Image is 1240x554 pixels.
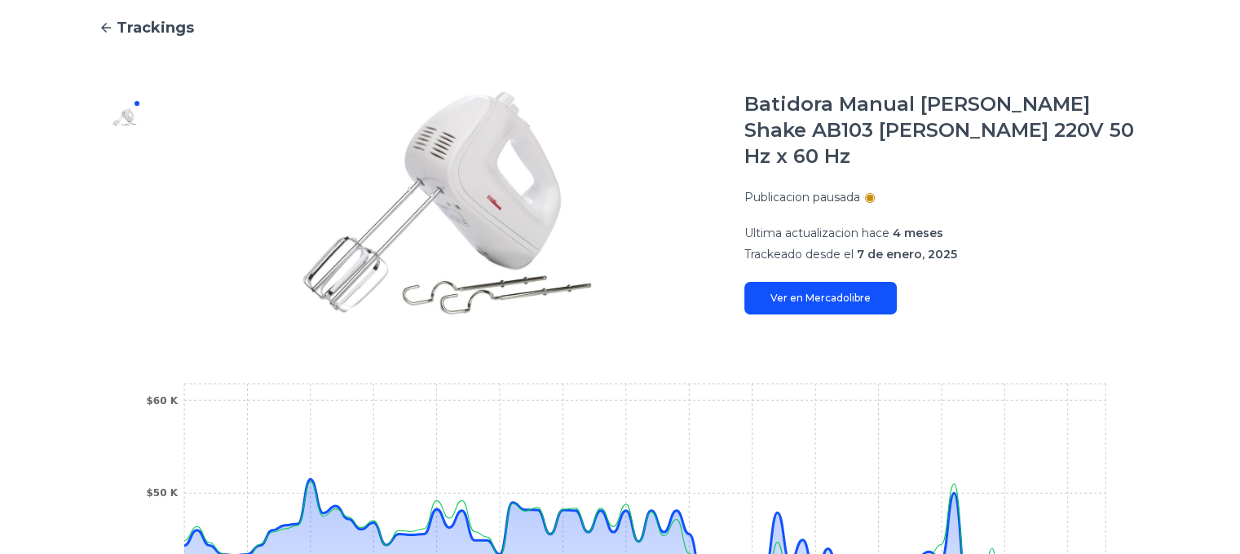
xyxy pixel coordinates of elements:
[744,189,860,205] p: Publicacion pausada
[117,16,194,39] span: Trackings
[146,487,178,499] tspan: $50 K
[744,226,889,240] span: Ultima actualizacion hace
[112,104,138,130] img: Batidora Manual Liliana Shake AB103 Blanco 220V 50 Hz x 60 Hz
[744,91,1142,169] h1: Batidora Manual [PERSON_NAME] Shake AB103 [PERSON_NAME] 220V 50 Hz x 60 Hz
[857,247,957,262] span: 7 de enero, 2025
[744,247,854,262] span: Trackeado desde el
[99,16,1142,39] a: Trackings
[893,226,943,240] span: 4 meses
[146,395,178,407] tspan: $60 K
[744,282,897,314] a: Ver en Mercadolibre
[183,91,712,314] img: Batidora Manual Liliana Shake AB103 Blanco 220V 50 Hz x 60 Hz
